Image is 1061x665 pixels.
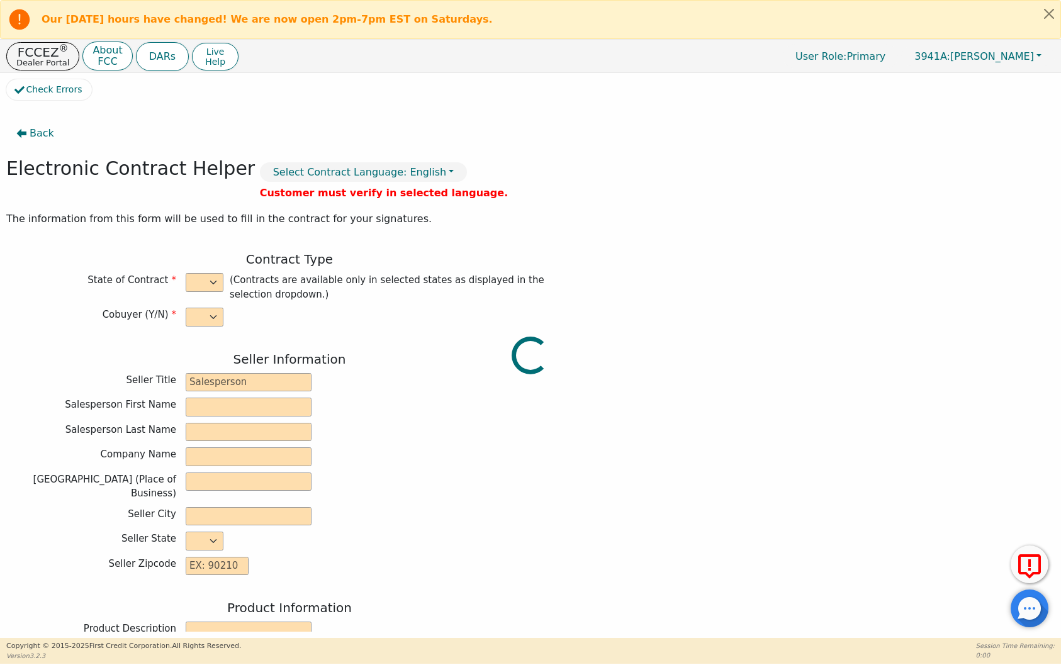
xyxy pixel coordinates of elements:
[192,43,239,70] button: LiveHelp
[914,50,950,62] span: 3941A:
[82,42,132,71] button: AboutFCC
[16,46,69,59] p: FCCEZ
[1011,545,1048,583] button: Report Error to FCC
[783,44,898,69] p: Primary
[93,45,122,55] p: About
[93,57,122,67] p: FCC
[6,651,241,661] p: Version 3.2.3
[16,59,69,67] p: Dealer Portal
[901,47,1055,66] button: 3941A:[PERSON_NAME]
[976,651,1055,660] p: 0:00
[205,47,225,57] span: Live
[914,50,1034,62] span: [PERSON_NAME]
[1038,1,1060,26] button: Close alert
[205,57,225,67] span: Help
[795,50,846,62] span: User Role :
[172,642,241,650] span: All Rights Reserved.
[136,42,189,71] button: DARs
[976,641,1055,651] p: Session Time Remaining:
[59,43,69,54] sup: ®
[42,13,493,25] b: Our [DATE] hours have changed! We are now open 2pm-7pm EST on Saturdays.
[6,641,241,652] p: Copyright © 2015- 2025 First Credit Corporation.
[6,42,79,70] button: FCCEZ®Dealer Portal
[783,44,898,69] a: User Role:Primary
